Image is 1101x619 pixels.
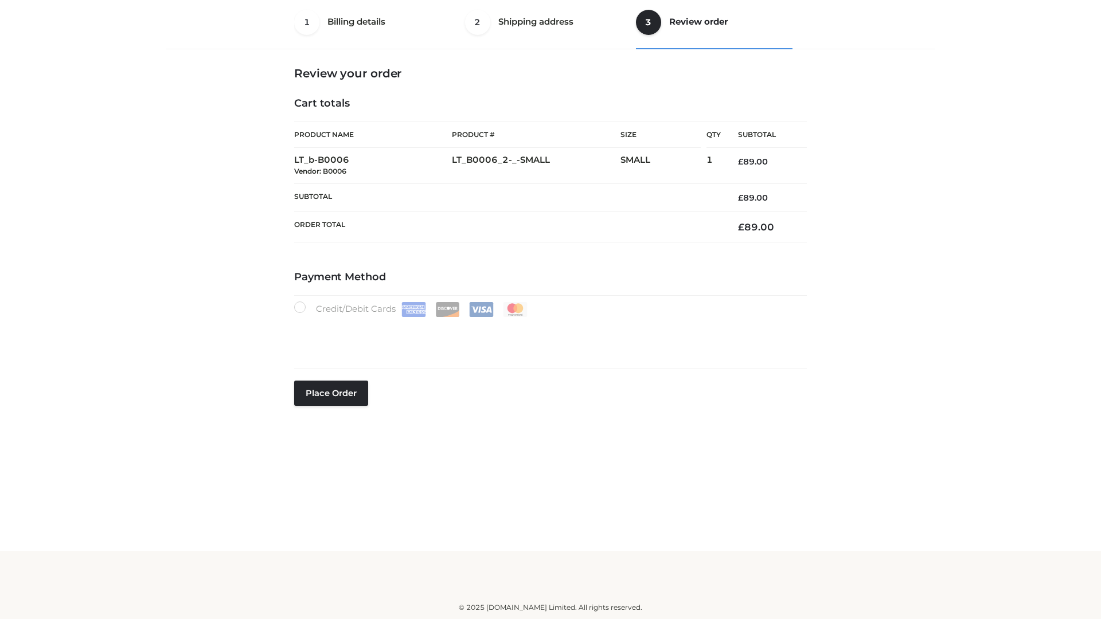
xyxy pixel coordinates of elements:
td: LT_B0006_2-_-SMALL [452,148,620,184]
img: Visa [469,302,494,317]
label: Credit/Debit Cards [294,301,529,317]
th: Order Total [294,212,721,242]
span: £ [738,156,743,167]
th: Product Name [294,122,452,148]
button: Place order [294,381,368,406]
img: Discover [435,302,460,317]
th: Subtotal [294,183,721,211]
th: Subtotal [721,122,807,148]
h4: Cart totals [294,97,807,110]
small: Vendor: B0006 [294,167,346,175]
bdi: 89.00 [738,193,768,203]
th: Size [620,122,701,148]
img: Amex [401,302,426,317]
th: Product # [452,122,620,148]
bdi: 89.00 [738,156,768,167]
iframe: Secure payment input frame [292,315,805,356]
span: £ [738,221,744,233]
bdi: 89.00 [738,221,774,233]
img: Mastercard [503,302,528,317]
h3: Review your order [294,66,807,80]
th: Qty [706,122,721,148]
td: 1 [706,148,721,184]
td: LT_b-B0006 [294,148,452,184]
td: SMALL [620,148,706,184]
div: © 2025 [DOMAIN_NAME] Limited. All rights reserved. [170,602,931,613]
h4: Payment Method [294,271,807,284]
span: £ [738,193,743,203]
